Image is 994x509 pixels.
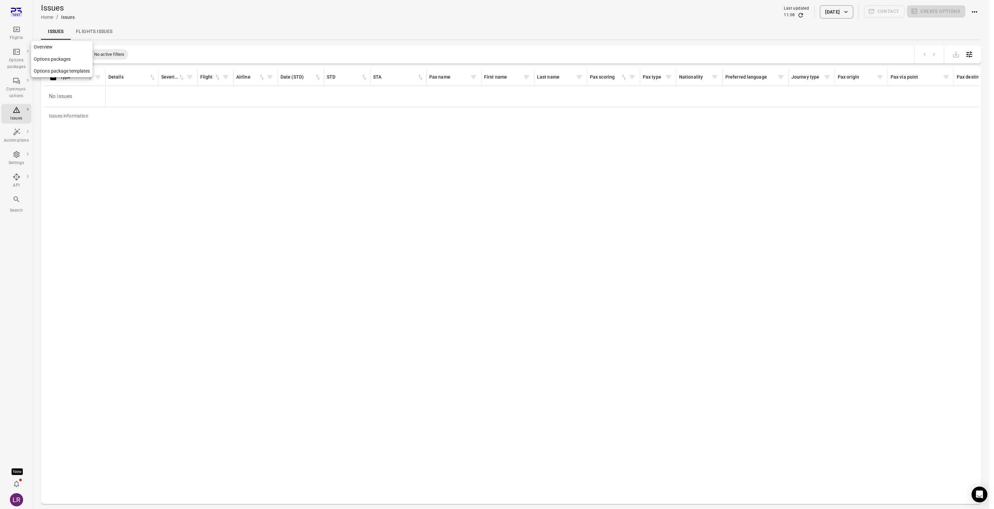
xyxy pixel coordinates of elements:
div: Pax scoring [590,74,621,81]
div: Sort by type in ascending order [60,74,93,81]
div: Sort by date (STA) in ascending order [281,74,321,81]
button: Filter by severity [185,72,195,82]
div: LR [10,493,23,506]
div: STA [373,74,417,81]
div: Journey type [791,74,822,81]
nav: Breadcrumbs [41,13,75,21]
button: Filter by pax score [627,72,637,82]
div: Issues [61,14,75,20]
div: Pax destination [957,74,994,81]
div: Search [4,207,29,214]
div: Local navigation [41,24,981,40]
div: Sort by details in ascending order [108,74,156,81]
div: Issues information [44,107,94,124]
button: Filter by airline [265,72,275,82]
li: / [56,13,58,21]
div: First name [484,74,521,81]
div: Issues [4,115,29,122]
div: Type [60,74,86,81]
button: Filter by type [93,72,103,82]
div: Sort by flight in ascending order [200,74,221,81]
div: Nationality [679,74,710,81]
div: API [4,182,29,189]
button: Filter by flight [221,72,231,82]
span: Please make a selection to create an option package [907,5,965,18]
div: Automations [4,137,29,144]
div: Sort by severity in ascending order [161,74,185,81]
div: Open Intercom Messenger [972,487,987,502]
div: Settings [4,160,29,166]
div: Options packages [4,57,29,70]
div: Communi-cations [4,86,29,99]
div: Pax type [643,74,664,81]
div: Tooltip anchor [12,468,23,475]
div: Flights [4,35,29,41]
a: Overview [31,41,93,53]
div: Date (STD) [281,74,315,81]
a: Options package templates [31,65,93,77]
button: Filter by pax nationality [710,72,720,82]
button: Actions [968,5,981,18]
button: Filter by pax first name [521,72,531,82]
div: Flight [200,74,214,81]
div: STD [327,74,361,81]
div: Last name [537,74,574,81]
button: Filter by pax type [664,72,673,82]
span: Please make a selection to export [949,51,963,57]
div: Sort by pax score in ascending order [590,74,627,81]
div: Severity [161,74,178,81]
button: Laufey Rut [7,491,26,509]
span: Please make a selection to create communications [864,5,905,18]
div: Pax name [429,74,469,81]
div: 11:08 [784,12,795,18]
nav: Local navigation [31,41,93,77]
button: Filter by pax journey type [822,72,832,82]
div: Preferred language [725,74,776,81]
div: Last updated [784,5,809,12]
div: Sort by STA in ascending order [373,74,424,81]
a: Issues [41,24,71,40]
button: Filter by pax [469,72,478,82]
a: Home [41,15,54,20]
nav: pagination navigation [920,50,938,59]
div: Sort by STA in ascending order [327,74,367,81]
button: Filter by pax origin [875,72,885,82]
a: Options packages [31,53,93,65]
button: Filter by pax preferred language [776,72,786,82]
button: Notifications [10,477,23,491]
button: Filter by pax via points [941,72,951,82]
button: [DATE] [820,5,853,18]
span: No active filters [90,51,129,58]
button: Filter by pax last name [574,72,584,82]
div: Details [108,74,149,81]
h1: Issues [41,3,75,13]
div: Airline [236,74,258,81]
button: Refresh data [797,12,804,18]
div: Sort by airline in ascending order [236,74,265,81]
button: Open table configuration [963,48,976,61]
div: Pax origin [838,74,875,81]
a: Flights issues [71,24,118,40]
div: Pax via point [891,74,941,81]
